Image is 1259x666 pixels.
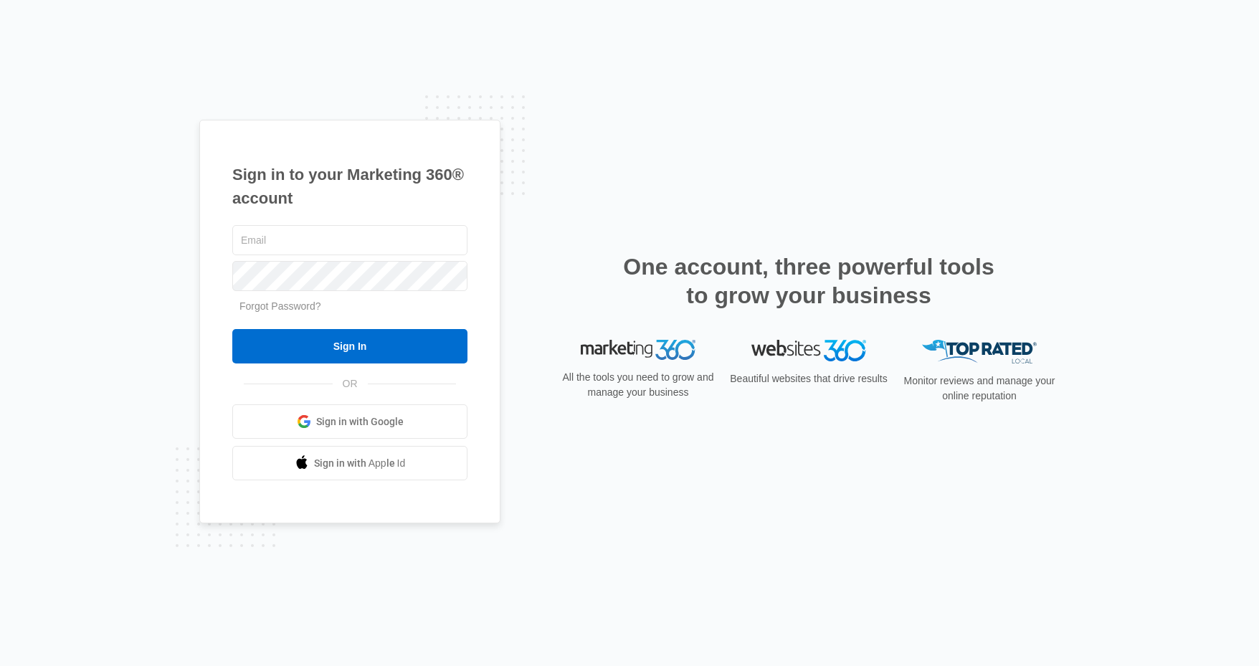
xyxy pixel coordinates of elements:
img: Top Rated Local [922,340,1037,363]
p: Beautiful websites that drive results [728,371,889,386]
span: Sign in with Apple Id [314,456,406,471]
a: Sign in with Apple Id [232,446,467,480]
span: OR [333,376,368,391]
input: Email [232,225,467,255]
input: Sign In [232,329,467,363]
h2: One account, three powerful tools to grow your business [619,252,999,310]
a: Forgot Password? [239,300,321,312]
img: Websites 360 [751,340,866,361]
a: Sign in with Google [232,404,467,439]
span: Sign in with Google [316,414,404,429]
p: Monitor reviews and manage your online reputation [899,374,1060,404]
p: All the tools you need to grow and manage your business [558,370,718,400]
h1: Sign in to your Marketing 360® account [232,163,467,210]
img: Marketing 360 [581,340,695,360]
